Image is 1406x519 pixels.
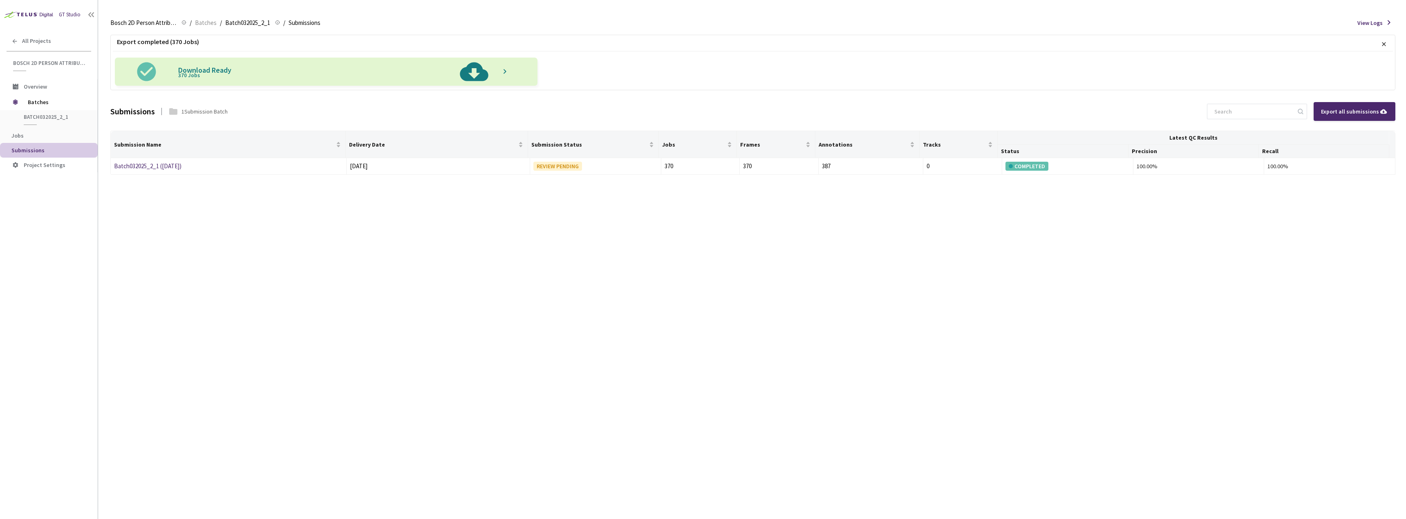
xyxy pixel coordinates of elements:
[11,132,24,139] span: Jobs
[1321,107,1388,116] div: Export all submissions
[920,131,998,158] th: Tracks
[662,141,726,148] span: Jobs
[181,107,228,116] div: 1 Submission Batch
[1128,145,1259,158] th: Precision
[1381,37,1386,51] p: ×
[665,161,736,171] div: 370
[111,131,346,158] th: Submission Name
[220,18,222,28] li: /
[178,65,453,79] p: Download Ready
[659,131,737,158] th: Jobs
[225,18,270,28] span: Batch032025_2_1
[11,147,45,154] span: Submissions
[22,38,51,45] span: All Projects
[24,83,47,90] span: Overview
[190,18,192,28] li: /
[28,94,84,110] span: Batches
[24,161,65,169] span: Project Settings
[110,18,177,28] span: Bosch 2D Person Attributes
[1209,104,1296,119] input: Search
[927,161,998,171] div: 0
[453,58,495,86] img: Pgo8IURPQ1RZUEUgc3ZnIFBVQkxJQyAiLS8vVzNDLy9EVEQgU1ZHIDEuMS8vRU4iICJodHRwOi8vd3d3LnczLm9yZy9HcmFwa...
[998,131,1389,145] th: Latest QC Results
[528,131,658,158] th: Submission Status
[110,106,155,118] div: Submissions
[195,18,217,28] span: Batches
[998,145,1128,158] th: Status
[1137,162,1261,171] div: 100.00%
[289,18,320,28] span: Submissions
[743,161,815,171] div: 370
[283,18,285,28] li: /
[178,72,200,90] span: 370 Jobs
[815,131,920,158] th: Annotations
[349,141,517,148] span: Delivery Date
[923,141,987,148] span: Tracks
[822,161,920,171] div: 387
[13,60,86,67] span: Bosch 2D Person Attributes
[737,131,815,158] th: Frames
[114,141,334,148] span: Submission Name
[1005,162,1048,171] div: COMPLETED
[740,141,804,148] span: Frames
[1357,19,1383,27] span: View Logs
[24,114,84,120] span: Batch032025_2_1
[1259,145,1389,158] th: Recall
[115,58,178,86] img: svg+xml;base64,PHN2ZyB3aWR0aD0iMjQiIGhlaWdodD0iMjQiIHZpZXdCb3g9IjAgMCAyNCAyNCIgZmlsbD0ibm9uZSIgeG...
[819,141,908,148] span: Annotations
[193,18,218,27] a: Batches
[113,37,199,47] p: Export completed (370 Jobs)
[533,162,582,171] div: REVIEW PENDING
[114,162,181,170] a: Batch032025_2_1 ([DATE])
[59,11,81,19] div: GT Studio
[346,131,528,158] th: Delivery Date
[1267,162,1392,171] div: 100.00%
[350,161,526,171] div: [DATE]
[531,141,647,148] span: Submission Status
